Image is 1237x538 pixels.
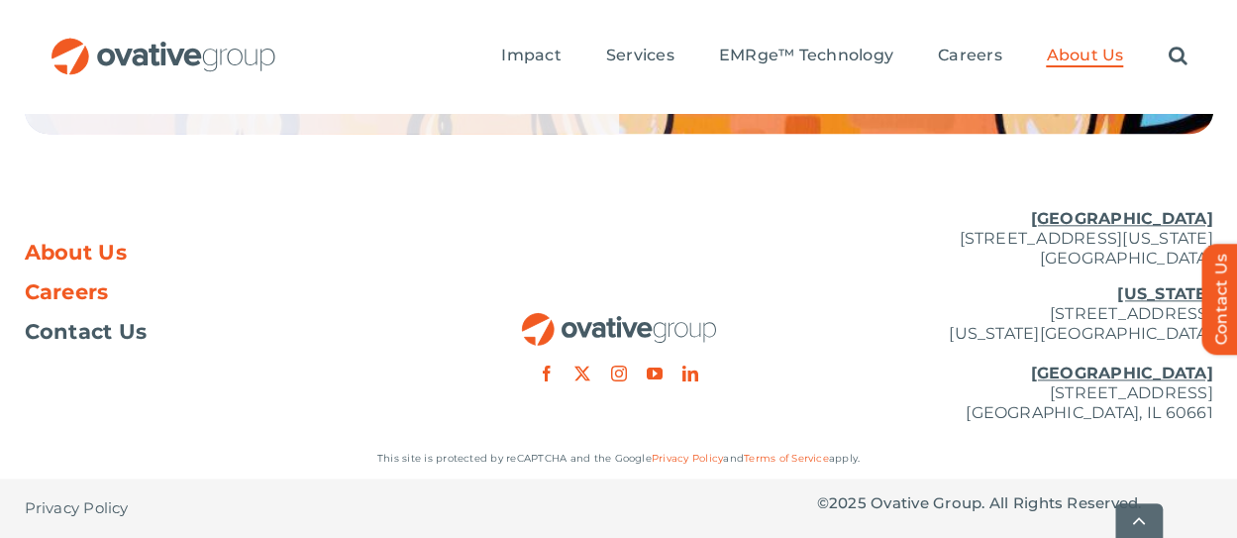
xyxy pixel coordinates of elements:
[501,46,561,65] span: Impact
[719,46,893,65] span: EMRge™ Technology
[539,366,555,381] a: facebook
[829,493,867,512] span: 2025
[817,493,1213,513] p: © Ovative Group. All Rights Reserved.
[25,243,421,342] nav: Footer Menu
[610,366,626,381] a: instagram
[938,46,1002,65] span: Careers
[25,498,129,518] span: Privacy Policy
[520,310,718,329] a: OG_Full_horizontal_RGB
[1046,46,1123,65] span: About Us
[25,243,421,263] a: About Us
[938,46,1002,67] a: Careers
[1030,364,1212,382] u: [GEOGRAPHIC_DATA]
[25,282,109,302] span: Careers
[25,322,148,342] span: Contact Us
[25,479,129,538] a: Privacy Policy
[719,46,893,67] a: EMRge™ Technology
[1046,46,1123,67] a: About Us
[817,284,1213,423] p: [STREET_ADDRESS] [US_STATE][GEOGRAPHIC_DATA] [STREET_ADDRESS] [GEOGRAPHIC_DATA], IL 60661
[25,322,421,342] a: Contact Us
[744,452,829,465] a: Terms of Service
[501,25,1186,88] nav: Menu
[606,46,674,67] a: Services
[25,243,128,263] span: About Us
[25,282,421,302] a: Careers
[25,479,421,538] nav: Footer - Privacy Policy
[50,36,277,54] a: OG_Full_horizontal_RGB
[574,366,590,381] a: twitter
[1030,209,1212,228] u: [GEOGRAPHIC_DATA]
[25,449,1213,469] p: This site is protected by reCAPTCHA and the Google and apply.
[682,366,698,381] a: linkedin
[1117,284,1212,303] u: [US_STATE]
[501,46,561,67] a: Impact
[817,209,1213,269] p: [STREET_ADDRESS][US_STATE] [GEOGRAPHIC_DATA]
[652,452,723,465] a: Privacy Policy
[647,366,663,381] a: youtube
[606,46,674,65] span: Services
[1168,46,1186,67] a: Search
